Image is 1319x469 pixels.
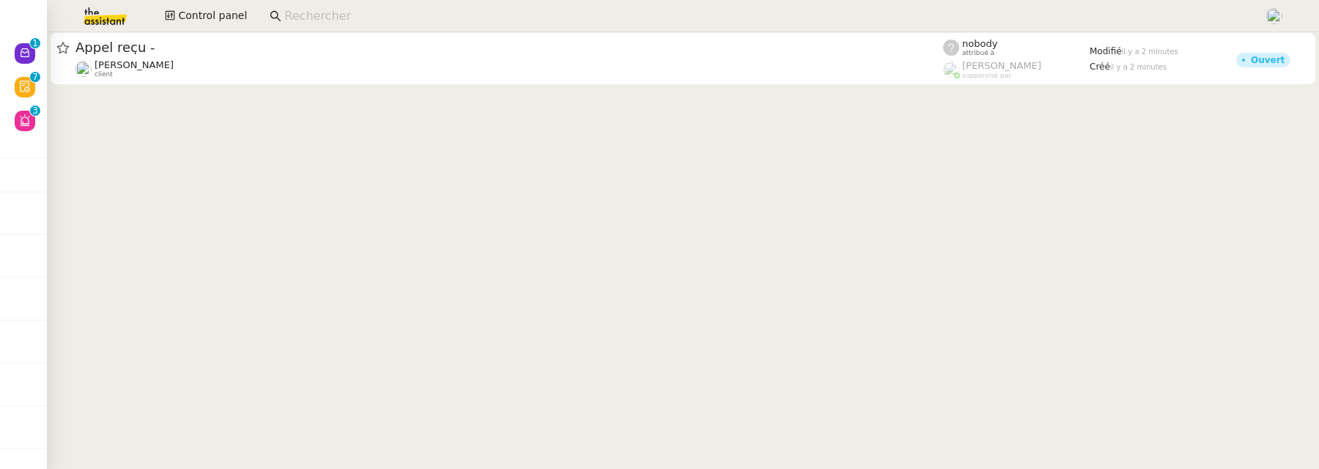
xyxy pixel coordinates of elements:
[943,60,1090,79] app-user-label: suppervisé par
[943,62,959,78] img: users%2FyQfMwtYgTqhRP2YHWHmG2s2LYaD3%2Favatar%2Fprofile-pic.png
[1266,8,1282,24] img: users%2FoFdbodQ3TgNoWt9kP3GXAs5oaCq1%2Favatar%2Fprofile-pic.png
[95,70,113,78] span: client
[1090,62,1110,72] span: Créé
[32,38,38,51] p: 1
[1110,63,1167,71] span: il y a 2 minutes
[962,38,997,49] span: nobody
[30,106,40,116] nz-badge-sup: 3
[962,49,994,57] span: attribué à
[1122,48,1178,56] span: il y a 2 minutes
[284,7,1249,26] input: Rechercher
[1251,56,1285,64] div: Ouvert
[30,38,40,48] nz-badge-sup: 1
[943,38,1090,57] app-user-label: attribué à
[1090,46,1122,56] span: Modifié
[30,72,40,82] nz-badge-sup: 7
[962,72,1011,80] span: suppervisé par
[75,59,943,78] app-user-detailed-label: client
[178,7,247,24] span: Control panel
[32,72,38,85] p: 7
[75,41,943,54] span: Appel reçu -
[95,59,174,70] span: [PERSON_NAME]
[962,60,1041,71] span: [PERSON_NAME]
[32,106,38,119] p: 3
[75,61,92,77] img: users%2FRcIDm4Xn1TPHYwgLThSv8RQYtaM2%2Favatar%2F95761f7a-40c3-4bb5-878d-fe785e6f95b2
[156,6,256,26] button: Control panel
